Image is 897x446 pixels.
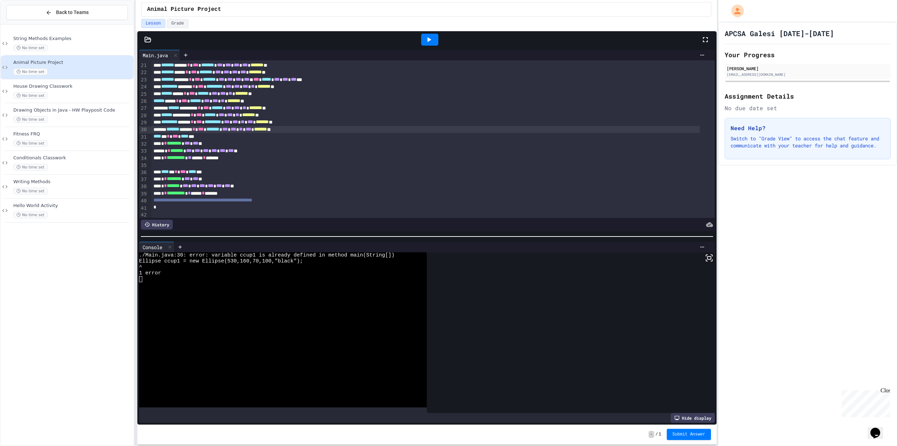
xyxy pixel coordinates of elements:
div: Console [139,244,166,251]
button: Back to Teams [6,5,128,20]
div: [EMAIL_ADDRESS][DOMAIN_NAME] [727,72,889,77]
div: Console [139,242,174,252]
div: 22 [139,69,148,76]
span: No time set [13,188,48,194]
span: ^ [139,264,142,270]
div: 24 [139,84,148,91]
span: Submit Answer [672,432,705,437]
span: / [656,432,658,437]
span: String Methods Examples [13,36,132,42]
h1: APCSA Galesi [DATE]-[DATE] [725,28,834,38]
span: 1 error [139,270,161,276]
iframe: chat widget [868,418,890,439]
div: [PERSON_NAME] [727,65,889,72]
div: No due date set [725,104,891,112]
div: 39 [139,191,148,198]
div: Hide display [671,413,715,423]
span: ./Main.java:30: error: variable ccup1 is already defined in method main(String[]) [139,252,395,258]
div: 37 [139,176,148,183]
div: Chat with us now!Close [3,3,48,45]
span: Fitness FRQ [13,131,132,137]
span: 1 [659,432,661,437]
span: No time set [13,68,48,75]
div: 33 [139,148,148,155]
span: Conditionals Classwork [13,155,132,161]
h2: Assignment Details [725,91,891,101]
div: 26 [139,98,148,105]
span: No time set [13,116,48,123]
div: 28 [139,112,148,119]
span: No time set [13,164,48,171]
div: History [141,220,173,229]
div: Main.java [139,50,180,60]
button: Submit Answer [667,429,711,440]
div: 25 [139,91,148,98]
iframe: chat widget [839,387,890,417]
span: Writing Methods [13,179,132,185]
span: No time set [13,45,48,51]
span: Back to Teams [56,9,89,16]
span: - [649,431,654,438]
span: Animal Picture Project [147,5,221,14]
h3: Need Help? [731,124,885,132]
span: No time set [13,212,48,218]
button: Lesson [141,19,165,28]
div: 40 [139,198,148,205]
div: 35 [139,162,148,169]
span: House Drawing Classwork [13,84,132,89]
span: Drawing Objects in Java - HW Playposit Code [13,107,132,113]
div: 42 [139,212,148,219]
div: My Account [724,3,746,19]
span: Ellipse ccup1 = new Ellipse(530,160,70,100,"black"); [139,258,303,264]
span: No time set [13,140,48,147]
div: 32 [139,141,148,148]
span: Animal Picture Project [13,60,132,66]
div: 36 [139,169,148,176]
span: No time set [13,92,48,99]
div: 34 [139,155,148,162]
div: 38 [139,183,148,190]
div: 27 [139,105,148,112]
div: 29 [139,119,148,126]
div: 30 [139,126,148,133]
h2: Your Progress [725,50,891,60]
span: Hello World Activity [13,203,132,209]
button: Grade [167,19,189,28]
div: 31 [139,134,148,141]
div: 21 [139,62,148,69]
div: 41 [139,205,148,212]
div: 23 [139,76,148,84]
div: Main.java [139,52,171,59]
p: Switch to "Grade View" to access the chat feature and communicate with your teacher for help and ... [731,135,885,149]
